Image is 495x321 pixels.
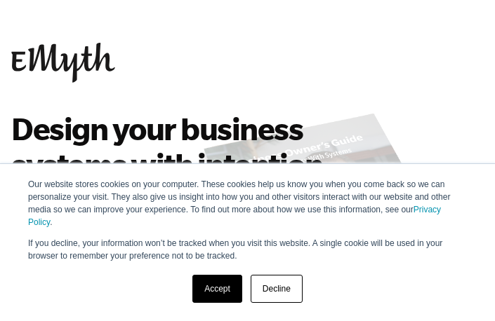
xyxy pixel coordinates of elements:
[11,43,115,83] img: EMyth
[28,237,467,262] p: If you decline, your information won’t be tracked when you visit this website. A single cookie wi...
[11,111,343,254] h2: Design your business systems with intention, and everything will change.
[192,275,242,303] a: Accept
[28,178,467,228] p: Our website stores cookies on your computer. These cookies help us know you when you come back so...
[251,275,303,303] a: Decline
